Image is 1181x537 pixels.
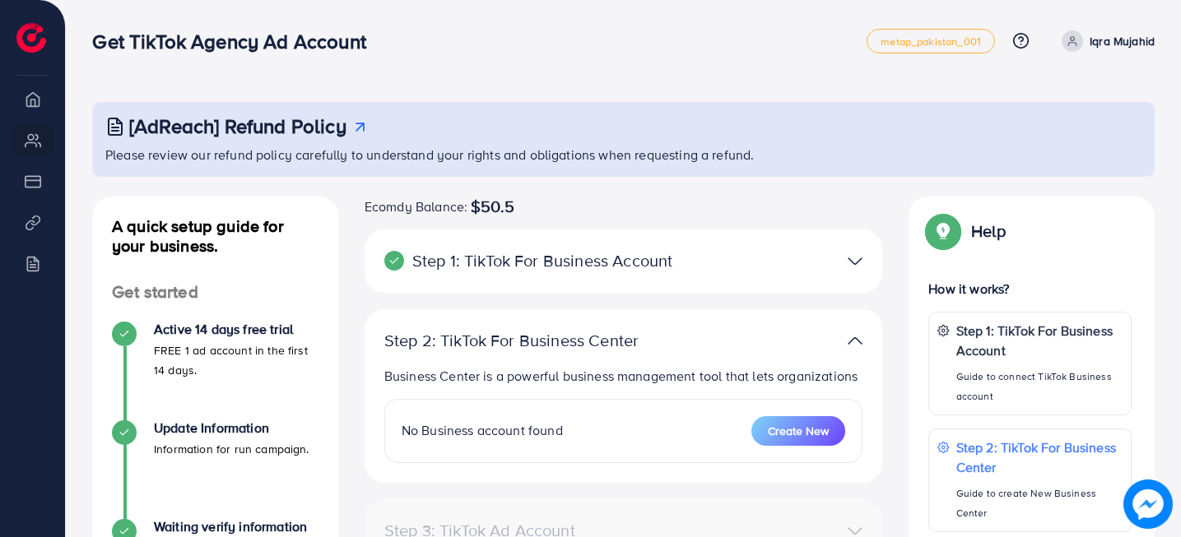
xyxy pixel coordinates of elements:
h4: A quick setup guide for your business. [92,216,338,256]
p: Business Center is a powerful business management tool that lets organizations [384,366,863,386]
h4: Active 14 days free trial [154,322,318,337]
p: Step 1: TikTok For Business Account [384,251,695,271]
img: TikTok partner [848,249,863,273]
h4: Update Information [154,420,309,436]
p: Iqra Mujahid [1090,31,1155,51]
p: Guide to create New Business Center [956,484,1123,523]
p: Step 2: TikTok For Business Center [384,331,695,350]
span: No Business account found [402,421,563,439]
span: $50.5 [471,197,514,216]
h4: Waiting verify information [154,519,318,535]
p: Information for run campaign. [154,439,309,459]
p: Help [971,221,1006,241]
span: Ecomdy Balance: [365,197,467,216]
p: Please review our refund policy carefully to understand your rights and obligations when requesti... [105,145,1145,164]
p: Step 2: TikTok For Business Center [956,437,1123,477]
span: Create New [768,423,829,439]
a: metap_pakistan_001 [867,29,995,53]
span: metap_pakistan_001 [881,36,981,47]
a: Iqra Mujahid [1055,30,1155,52]
p: Guide to connect TikTok Business account [956,367,1123,406]
p: How it works? [928,279,1132,299]
h4: Get started [92,282,338,303]
img: logo [16,23,46,53]
p: FREE 1 ad account in the first 14 days. [154,340,318,380]
h3: Get TikTok Agency Ad Account [92,30,379,53]
button: Create New [751,416,845,446]
p: Step 1: TikTok For Business Account [956,321,1123,360]
li: Active 14 days free trial [92,322,338,420]
img: TikTok partner [848,329,863,353]
h3: [AdReach] Refund Policy [129,114,346,138]
li: Update Information [92,420,338,519]
img: Popup guide [928,216,958,246]
img: image [1123,479,1173,529]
